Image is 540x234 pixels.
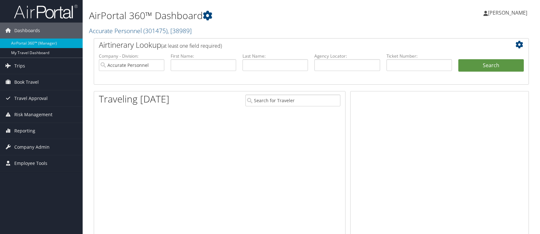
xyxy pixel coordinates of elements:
[14,155,47,171] span: Employee Tools
[488,9,527,16] span: [PERSON_NAME]
[89,9,386,22] h1: AirPortal 360™ Dashboard
[314,53,380,59] label: Agency Locator:
[99,39,488,50] h2: Airtinerary Lookup
[483,3,534,22] a: [PERSON_NAME]
[14,107,52,123] span: Risk Management
[458,59,524,72] button: Search
[99,53,164,59] label: Company - Division:
[386,53,452,59] label: Ticket Number:
[243,53,308,59] label: Last Name:
[14,139,50,155] span: Company Admin
[14,74,39,90] span: Book Travel
[14,58,25,74] span: Trips
[143,26,167,35] span: ( 301475 )
[245,95,340,106] input: Search for Traveler
[14,4,78,19] img: airportal-logo.png
[14,23,40,39] span: Dashboards
[161,42,222,49] span: (at least one field required)
[14,123,35,139] span: Reporting
[89,26,192,35] a: Accurate Personnel
[171,53,236,59] label: First Name:
[99,92,169,106] h1: Traveling [DATE]
[14,90,48,106] span: Travel Approval
[167,26,192,35] span: , [ 38989 ]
